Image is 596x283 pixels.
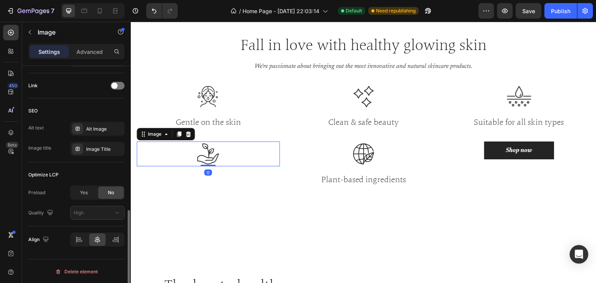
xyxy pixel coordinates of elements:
button: Publish [544,3,577,19]
p: 7 [51,6,54,16]
div: Optimize LCP [28,171,59,178]
div: Image Title [86,146,123,153]
div: Shop now [375,124,402,133]
div: Image [16,109,32,116]
div: Publish [551,7,570,15]
span: Yes [80,189,88,196]
div: Undo/Redo [146,3,178,19]
a: Shop now [353,120,423,138]
div: Open Intercom Messenger [570,245,588,264]
span: / [239,7,241,15]
div: 450 [7,83,19,89]
div: Preload [28,189,45,196]
button: Save [516,3,541,19]
p: Advanced [76,48,103,56]
span: Save [522,8,535,14]
div: Delete element [55,267,98,276]
span: No [108,189,114,196]
p: Clean & safe beauty [162,94,304,107]
div: Quality [28,208,55,218]
p: Settings [38,48,60,56]
p: Image [38,28,104,37]
img: Alt Image [376,62,401,87]
span: Home Page - [DATE] 22:03:14 [243,7,319,15]
img: Alt Image [220,62,245,87]
div: Link [28,82,38,89]
span: Need republishing [376,7,416,14]
div: Image title [28,145,51,152]
p: Plant-based ingredients [162,152,304,164]
div: Alt text [28,124,44,131]
span: Default [346,7,362,14]
iframe: To enrich screen reader interactions, please activate Accessibility in Grammarly extension settings [131,22,596,283]
div: 0 [73,148,81,154]
div: Beta [6,142,19,148]
img: Alt Image [220,120,245,145]
div: SEO [28,107,38,114]
div: Align [28,235,50,245]
button: Delete element [28,266,125,278]
p: Suitable for all skin types [317,94,459,107]
img: Alt Image [65,120,90,145]
div: Alt Image [86,126,123,133]
button: 7 [3,3,58,19]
